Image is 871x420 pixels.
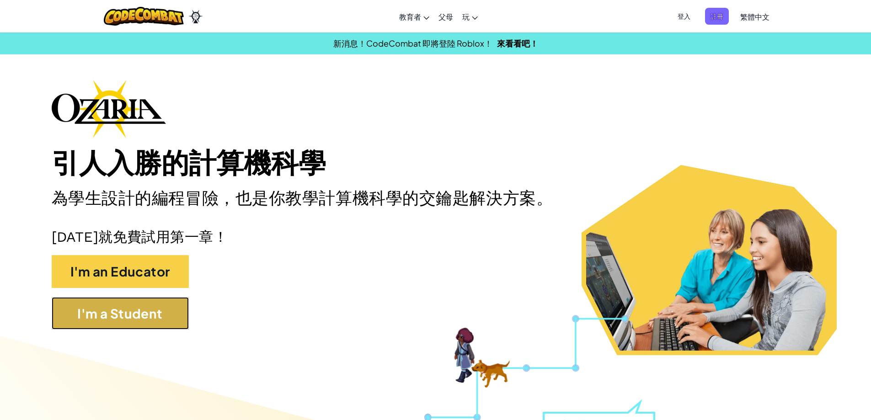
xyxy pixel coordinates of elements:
[52,147,820,181] h1: 引人入勝的計算機科學
[462,12,470,21] span: 玩
[497,38,538,48] a: 來看看吧！
[52,80,166,138] img: Ozaria branding logo
[188,10,203,23] img: Ozaria
[52,228,820,246] p: [DATE]就免費試用第一章！
[740,12,769,21] span: 繁體中文
[705,8,729,25] button: 註冊
[52,297,189,330] button: I'm a Student
[52,255,189,288] button: I'm an Educator
[395,4,434,29] a: 教育者
[672,8,696,25] button: 登入
[52,187,566,209] h2: 為學生設計的編程冒險，也是你教學計算機科學的交鑰匙解決方案。
[434,4,458,29] a: 父母
[736,4,774,29] a: 繁體中文
[399,12,421,21] span: 教育者
[333,38,492,48] span: 新消息！CodeCombat 即將登陸 Roblox！
[104,7,184,26] img: CodeCombat logo
[458,4,482,29] a: 玩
